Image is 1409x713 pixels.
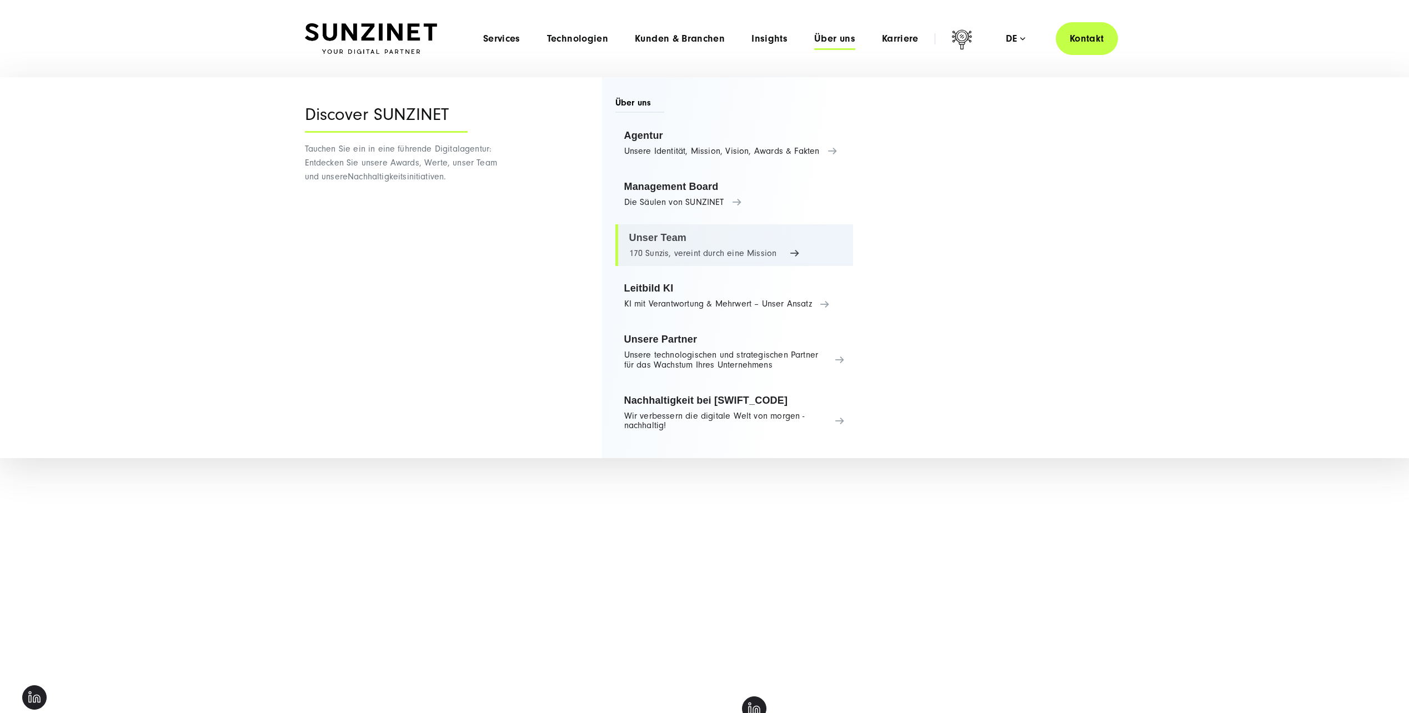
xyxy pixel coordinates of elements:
[305,77,513,458] div: Nachhaltigkeitsinitiativen.
[615,97,665,113] span: Über uns
[751,33,788,44] a: Insights
[615,224,854,267] a: Unser Team 170 Sunzis, vereint durch eine Mission
[305,23,437,54] img: SUNZINET Full Service Digital Agentur
[615,122,854,164] a: Agentur Unsere Identität, Mission, Vision, Awards & Fakten
[1056,22,1118,55] a: Kontakt
[615,275,854,317] a: Leitbild KI KI mit Verantwortung & Mehrwert – Unser Ansatz
[615,326,854,378] a: Unsere Partner Unsere technologischen und strategischen Partner für das Wachstum Ihres Unternehmens
[483,33,520,44] a: Services
[615,387,854,439] a: Nachhaltigkeit bei [SWIFT_CODE] Wir verbessern die digitale Welt von morgen - nachhaltig!
[305,105,468,133] div: Discover SUNZINET
[547,33,608,44] a: Technologien
[814,33,855,44] a: Über uns
[305,144,497,182] span: Tauchen Sie ein in eine führende Digitalagentur: Entdecken Sie unsere Awards, Werte, unser Team u...
[22,685,47,710] img: linkedin-black
[635,33,725,44] a: Kunden & Branchen
[22,300,667,663] iframe: HubSpot Video
[742,311,1387,674] iframe: HubSpot Video
[1006,33,1025,44] div: de
[882,33,919,44] a: Karriere
[615,173,854,215] a: Management Board Die Säulen von SUNZINET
